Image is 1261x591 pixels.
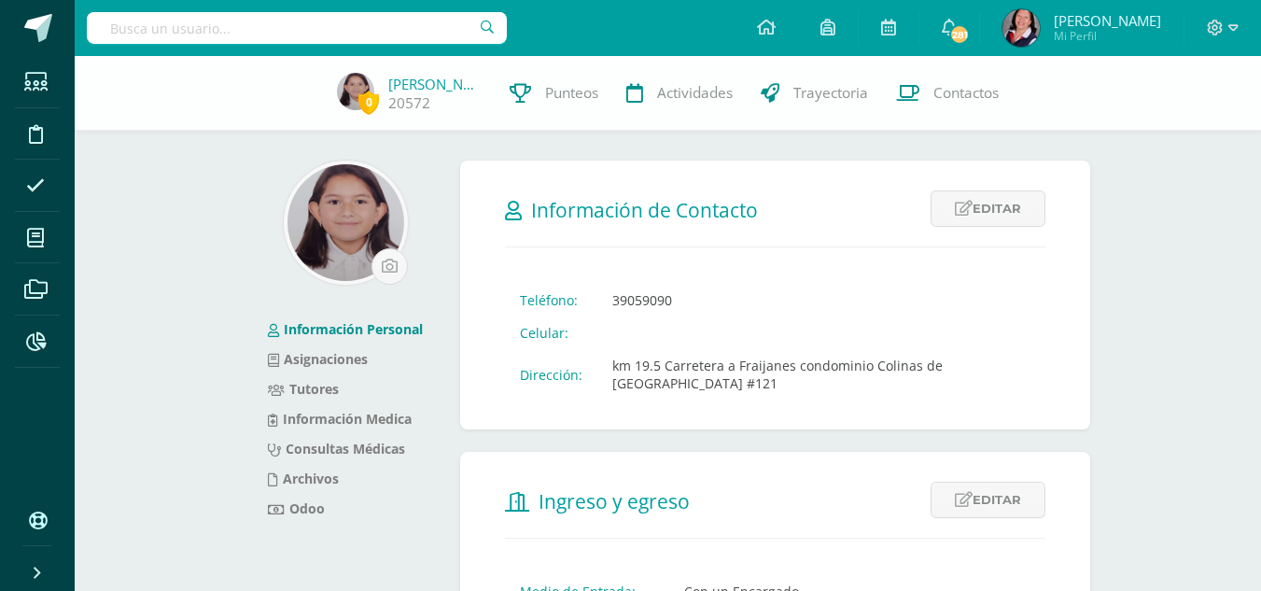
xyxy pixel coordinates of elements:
a: Tutores [268,380,339,398]
a: Editar [931,482,1045,518]
span: Actividades [657,83,733,103]
a: Editar [931,190,1045,227]
a: Punteos [496,56,612,131]
span: Punteos [545,83,598,103]
span: Contactos [933,83,999,103]
td: 39059090 [597,284,1045,317]
td: Celular: [505,317,597,349]
a: Trayectoria [747,56,882,131]
td: Teléfono: [505,284,597,317]
span: Trayectoria [793,83,868,103]
a: Contactos [882,56,1013,131]
a: Consultas Médicas [268,440,405,457]
span: 0 [358,91,379,114]
a: Archivos [268,470,339,487]
a: Información Personal [268,320,423,338]
img: 8b5f12faf9c0cef2d124b6f000408e03.png [337,73,374,110]
td: km 19.5 Carretera a Fraijanes condominio Colinas de [GEOGRAPHIC_DATA] #121 [597,349,1045,400]
a: Información Medica [268,410,412,428]
img: ff0f9ace4d1c23045c539ed074e89c73.png [1002,9,1040,47]
a: Actividades [612,56,747,131]
a: 20572 [388,93,430,113]
span: [PERSON_NAME] [1054,11,1161,30]
a: [PERSON_NAME] [388,75,482,93]
span: Ingreso y egreso [539,488,690,514]
td: Dirección: [505,349,597,400]
a: Asignaciones [268,350,368,368]
a: Odoo [268,500,325,517]
span: Mi Perfil [1054,28,1161,44]
input: Busca un usuario... [87,12,507,44]
span: Información de Contacto [531,197,758,223]
img: f21240804f285fedf4682181bcd66d60.png [287,164,404,281]
span: 281 [949,24,970,45]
